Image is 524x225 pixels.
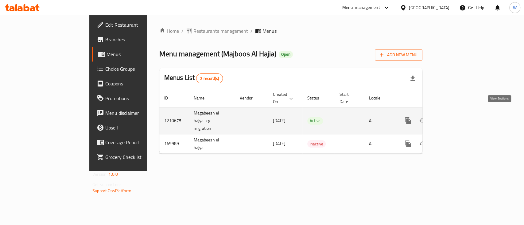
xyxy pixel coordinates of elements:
a: Grocery Checklist [92,150,177,164]
span: Coverage Report [105,139,172,146]
span: Version: [92,170,107,178]
th: Actions [396,89,464,107]
span: 1.0.0 [108,170,118,178]
span: Add New Menu [380,51,417,59]
span: Grocery Checklist [105,153,172,161]
span: Vendor [240,94,261,102]
td: - [335,134,364,153]
a: Promotions [92,91,177,106]
td: - [335,107,364,134]
span: Upsell [105,124,172,131]
div: Inactive [307,140,326,148]
a: Menus [92,47,177,62]
span: Inactive [307,141,326,148]
a: Coverage Report [92,135,177,150]
td: Magabeesh el hajya [189,134,235,153]
div: [GEOGRAPHIC_DATA] [409,4,449,11]
button: more [401,137,415,151]
span: Menus [262,27,277,35]
span: 2 record(s) [196,76,223,81]
span: Restaurants management [193,27,248,35]
span: Active [307,117,323,124]
button: Change Status [415,137,430,151]
span: [DATE] [273,140,285,148]
span: W [513,4,517,11]
span: Name [194,94,212,102]
span: Branches [105,36,172,43]
span: Menus [107,51,172,58]
span: Choice Groups [105,65,172,73]
span: ID [164,94,176,102]
a: Menu disclaimer [92,106,177,120]
span: Menu management ( Majboos Al Hajia ) [159,47,276,61]
h2: Menus List [164,73,223,83]
nav: breadcrumb [159,27,422,35]
span: Get support on: [92,181,121,189]
div: Menu-management [342,4,380,11]
span: Open [279,52,293,57]
button: Add New Menu [375,49,422,61]
div: Total records count [196,73,223,83]
a: Restaurants management [186,27,248,35]
li: / [181,27,184,35]
td: All [364,134,396,153]
div: Open [279,51,293,58]
div: Export file [405,71,420,86]
a: Branches [92,32,177,47]
button: Change Status [415,113,430,128]
span: [DATE] [273,117,285,125]
span: Edit Restaurant [105,21,172,28]
td: Magabeesh el hajya -cg migration [189,107,235,134]
span: Locale [369,94,388,102]
span: Promotions [105,95,172,102]
table: enhanced table [159,89,464,154]
span: Created On [273,91,295,105]
a: Support.OpsPlatform [92,187,131,195]
a: Upsell [92,120,177,135]
span: Menu disclaimer [105,109,172,117]
span: Start Date [340,91,357,105]
a: Edit Restaurant [92,17,177,32]
button: more [401,113,415,128]
td: All [364,107,396,134]
a: Coupons [92,76,177,91]
li: / [250,27,253,35]
a: Choice Groups [92,62,177,76]
span: Status [307,94,327,102]
span: Coupons [105,80,172,87]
